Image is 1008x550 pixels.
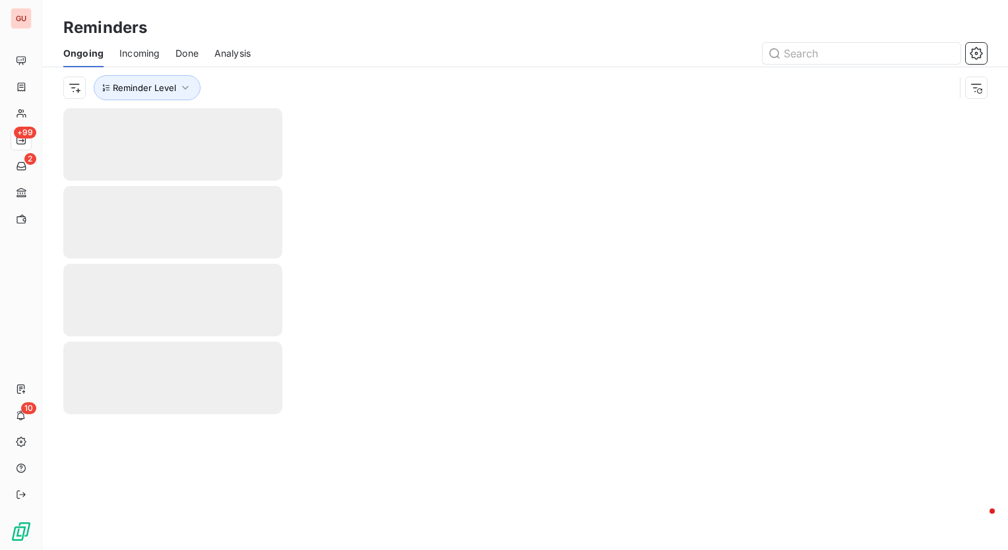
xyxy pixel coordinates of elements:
[21,402,36,414] span: 10
[11,521,32,542] img: Logo LeanPay
[63,16,147,40] h3: Reminders
[119,47,160,60] span: Incoming
[175,47,199,60] span: Done
[14,127,36,138] span: +99
[63,47,104,60] span: Ongoing
[763,43,961,64] input: Search
[94,75,201,100] button: Reminder Level
[963,505,995,537] iframe: Intercom live chat
[214,47,251,60] span: Analysis
[11,8,32,29] div: GU
[24,153,36,165] span: 2
[113,82,176,93] span: Reminder Level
